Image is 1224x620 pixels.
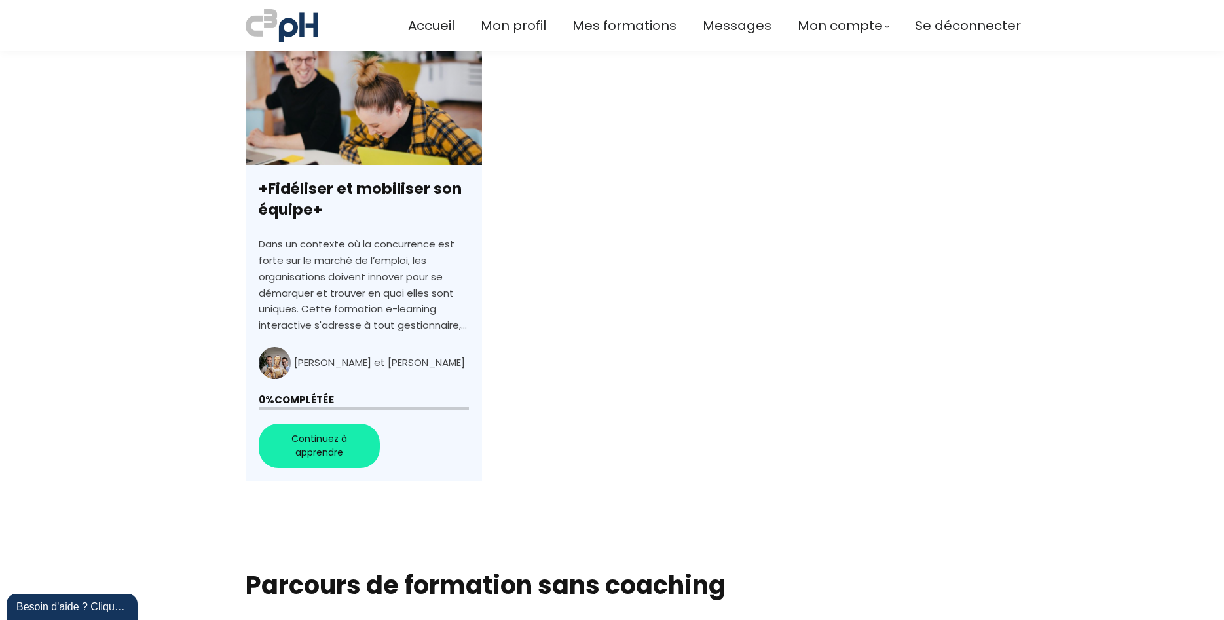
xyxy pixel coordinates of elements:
[572,15,677,37] a: Mes formations
[7,591,140,620] iframe: chat widget
[246,7,318,45] img: a70bc7685e0efc0bd0b04b3506828469.jpeg
[246,570,979,601] h1: Parcours de formation sans coaching
[703,15,771,37] a: Messages
[481,15,546,37] a: Mon profil
[915,15,1021,37] a: Se déconnecter
[798,15,883,37] span: Mon compte
[408,15,454,37] a: Accueil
